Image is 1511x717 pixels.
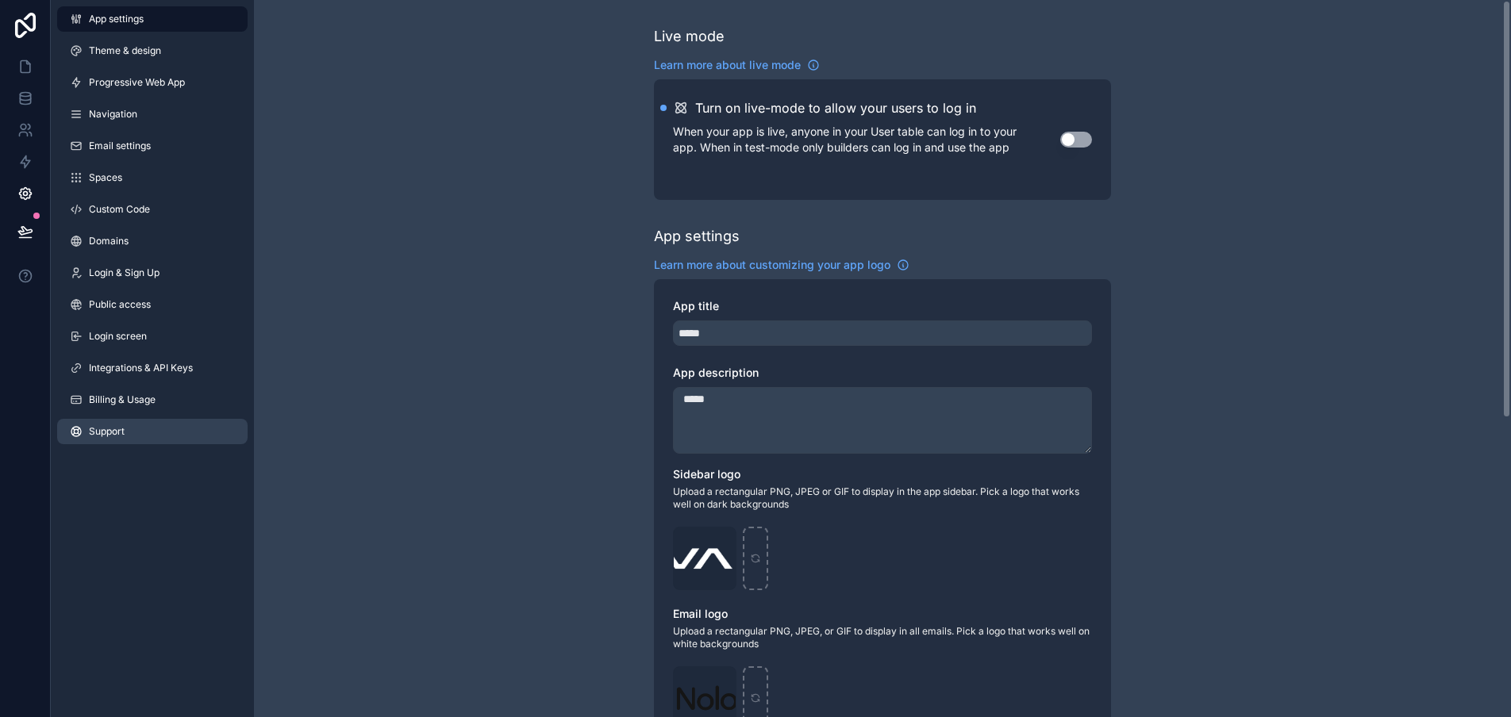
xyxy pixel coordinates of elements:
[89,330,147,343] span: Login screen
[673,124,1060,155] p: When your app is live, anyone in your User table can log in to your app. When in test-mode only b...
[654,257,909,273] a: Learn more about customizing your app logo
[89,13,144,25] span: App settings
[654,57,801,73] span: Learn more about live mode
[57,165,248,190] a: Spaces
[57,324,248,349] a: Login screen
[673,485,1092,511] span: Upload a rectangular PNG, JPEG or GIF to display in the app sidebar. Pick a logo that works well ...
[89,425,125,438] span: Support
[89,362,193,374] span: Integrations & API Keys
[57,102,248,127] a: Navigation
[89,393,156,406] span: Billing & Usage
[89,140,151,152] span: Email settings
[89,108,137,121] span: Navigation
[673,625,1092,650] span: Upload a rectangular PNG, JPEG, or GIF to display in all emails. Pick a logo that works well on w...
[89,298,151,311] span: Public access
[89,266,160,279] span: Login & Sign Up
[57,292,248,317] a: Public access
[57,419,248,444] a: Support
[654,257,890,273] span: Learn more about customizing your app logo
[673,607,728,620] span: Email logo
[89,235,129,247] span: Domains
[57,260,248,286] a: Login & Sign Up
[695,98,976,117] h2: Turn on live-mode to allow your users to log in
[654,57,820,73] a: Learn more about live mode
[57,355,248,381] a: Integrations & API Keys
[57,38,248,63] a: Theme & design
[654,225,740,247] div: App settings
[57,6,248,32] a: App settings
[57,387,248,412] a: Billing & Usage
[673,299,719,312] span: App title
[673,366,759,379] span: App description
[57,133,248,159] a: Email settings
[89,44,161,57] span: Theme & design
[89,76,185,89] span: Progressive Web App
[57,228,248,254] a: Domains
[89,171,122,184] span: Spaces
[673,467,740,481] span: Sidebar logo
[654,25,725,48] div: Live mode
[57,197,248,222] a: Custom Code
[89,203,150,216] span: Custom Code
[57,70,248,95] a: Progressive Web App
